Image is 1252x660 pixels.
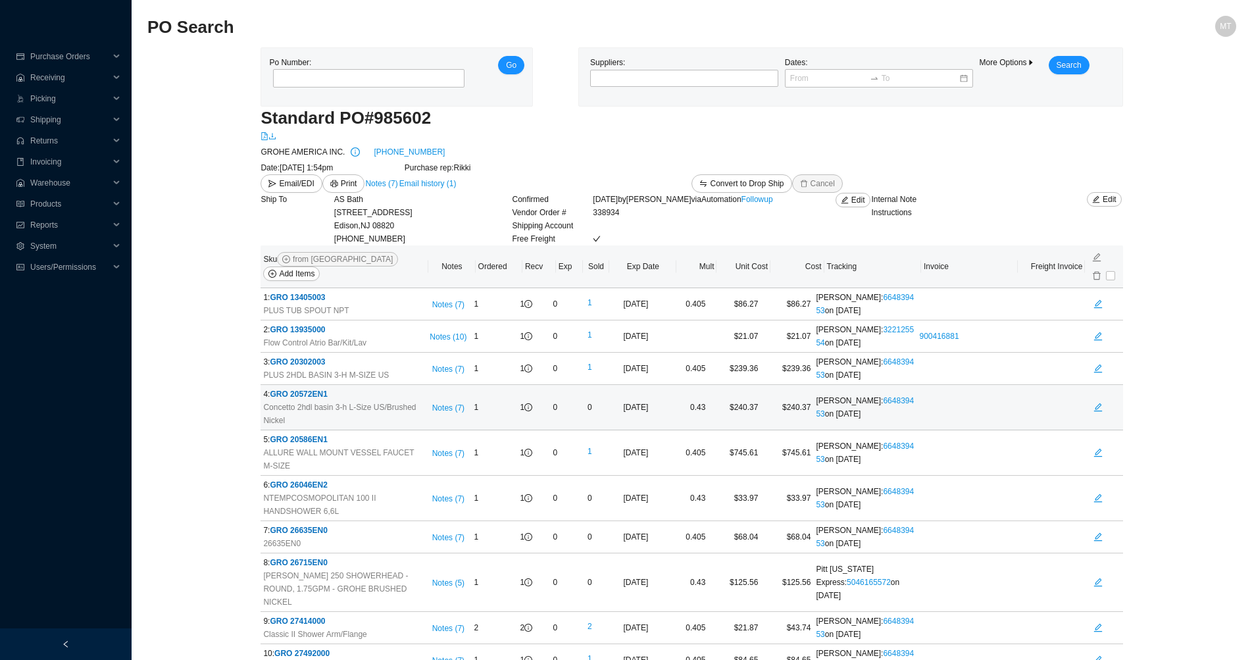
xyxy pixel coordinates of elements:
span: [PERSON_NAME] 250 SHOWERHEAD - ROUND, 1.75GPM - GROHE BRUSHED NICKEL [263,569,422,609]
span: fund [16,221,25,229]
span: Print [341,177,357,190]
span: Email/EDI [279,177,314,190]
input: To [882,72,959,85]
th: Exp [556,245,583,288]
span: book [16,158,25,166]
span: GRO 20572EN1 [270,390,327,399]
a: [PHONE_NUMBER] [374,145,445,159]
span: Notes ( 7 ) [432,492,464,505]
span: Notes ( 7 ) [432,401,464,415]
span: 26635EN0 [263,537,301,550]
td: $125.56 [761,553,813,612]
button: edit [1089,489,1107,507]
td: $68.04 [761,521,813,553]
td: $86.27 [761,288,813,320]
td: $68.04 [708,521,761,553]
span: Notes ( 7 ) [432,447,464,460]
span: 9 : [263,617,270,626]
th: Ordered [476,245,522,288]
span: Search [1057,59,1082,72]
a: download [268,132,276,141]
button: 1 [587,442,593,461]
button: Notes (7) [432,446,465,455]
span: GRO 26635EN0 [270,526,327,535]
span: GRO 26046EN2 [270,480,327,490]
div: 338934 [593,206,835,219]
td: 0 [550,288,576,320]
span: Products [30,193,109,215]
span: info-circle [524,449,532,457]
span: check [593,235,601,243]
td: 0 [550,521,576,553]
span: Go [506,59,516,72]
td: 0.405 [668,430,708,476]
td: 0 [550,353,576,385]
span: GROHE AMERICA INC. [261,145,345,159]
td: 0 [576,521,603,553]
td: $239.36 [761,353,813,385]
span: Notes ( 10 ) [430,330,466,343]
td: $21.87 [708,612,761,644]
button: Notes (7) [432,530,465,540]
span: 1 [520,332,532,341]
button: edit [1089,619,1107,637]
button: Notes (7) [432,621,465,630]
td: $86.27 [708,288,761,320]
td: 0.43 [668,385,708,430]
span: 8 : [263,558,270,567]
span: idcard [16,263,25,271]
span: GRO 27414000 [270,617,325,626]
span: GRO 27492000 [274,649,330,658]
td: 0.405 [668,353,708,385]
span: [PERSON_NAME] : on [DATE] [816,526,914,548]
button: Notes (7) [432,492,465,501]
span: edit [1089,578,1107,587]
button: Notes (10) [429,330,467,339]
span: Notes ( 7 ) [432,531,464,544]
span: Purchase rep: [405,163,454,172]
span: Receiving [30,67,109,88]
td: $240.37 [708,385,761,430]
td: 0.405 [668,521,708,553]
span: Email history (1) [399,177,457,190]
span: System [30,236,109,257]
td: 0 [550,476,576,521]
span: NTEMPCOSMOPOLITAN 100 II HANDSHOWER 6,6L [263,492,422,518]
span: GRO 20586EN1 [270,435,327,444]
button: Notes (5) [432,576,465,585]
span: PLUS TUB SPOUT NPT [263,304,349,317]
button: edit [1089,398,1107,417]
th: Invoice [921,245,1018,288]
h2: Standard PO # 985602 [261,107,1122,130]
span: Notes ( 7 ) [365,177,397,190]
td: [DATE] [603,476,668,521]
th: Freight Invoice [1018,245,1085,288]
button: deleteCancel [792,174,843,193]
button: editEdit [836,193,870,207]
span: More Options [980,58,1035,67]
td: $745.61 [761,430,813,476]
button: 1 [587,326,593,344]
span: [PERSON_NAME] : on [DATE] [816,487,914,509]
span: Shipping [30,109,109,130]
button: edit [1089,295,1107,313]
span: 2 [520,623,532,632]
span: credit-card [16,53,25,61]
span: [DATE] by [PERSON_NAME] [593,195,741,204]
span: to [870,74,879,83]
span: edit [1089,494,1107,503]
button: 1 [587,358,593,376]
button: sendEmail/EDI [261,174,322,193]
div: Sku [263,252,426,281]
span: PLUS 2HDL BASIN 3-H M-SIZE US [263,368,389,382]
td: 0 [550,553,576,612]
button: edit [1089,444,1107,462]
span: edit [841,196,849,205]
span: Ship To [261,195,287,204]
td: 0 [550,430,576,476]
span: Warehouse [30,172,109,193]
button: Notes (7) [432,362,465,371]
td: 1 [471,476,517,521]
span: swap [699,180,707,189]
a: Followup [741,195,773,204]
